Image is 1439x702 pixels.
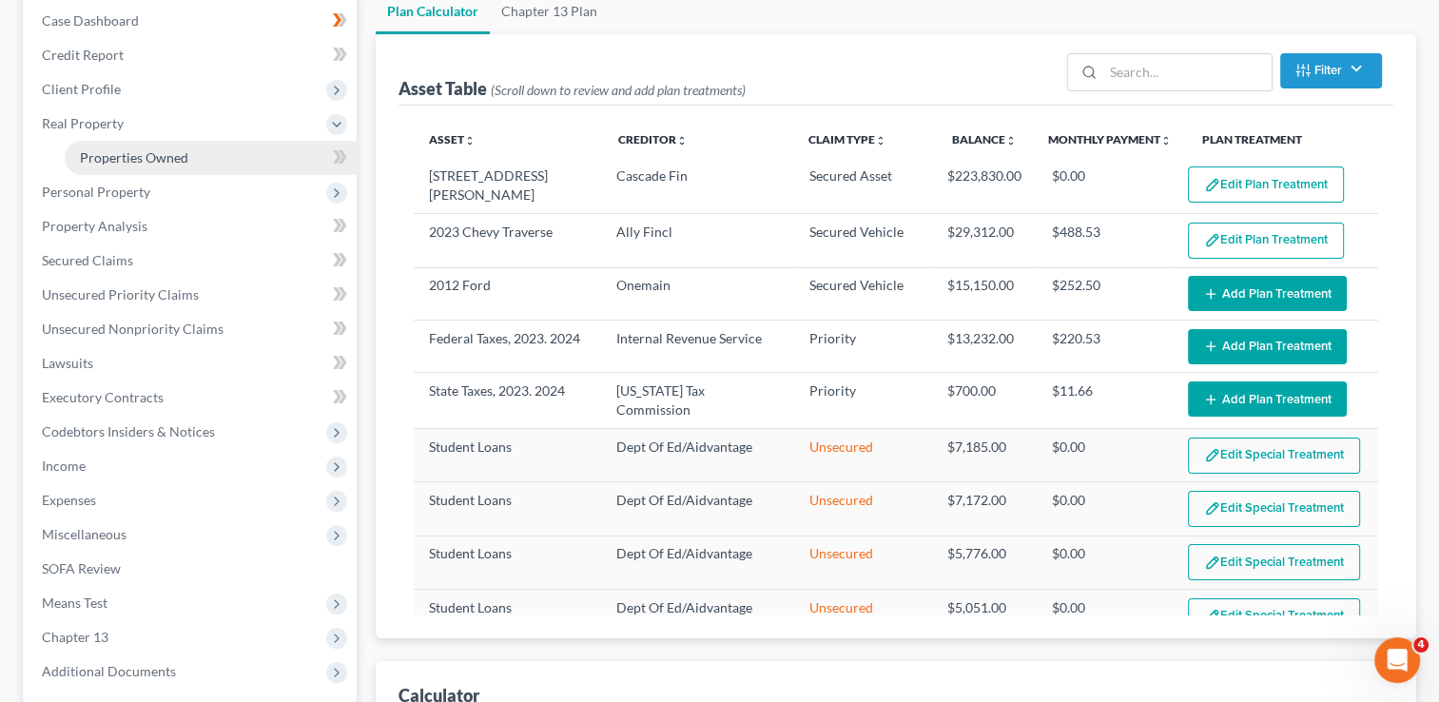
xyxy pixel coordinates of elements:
[1103,54,1272,90] input: Search...
[414,536,601,589] td: Student Loans
[1204,608,1220,624] img: edit-pencil-c1479a1de80d8dea1e2430c2f745a3c6a07e9d7aa2eeffe225670001d78357a8.svg
[932,267,1037,320] td: $15,150.00
[1188,329,1347,364] button: Add Plan Treatment
[601,159,794,214] td: Cascade Fin
[27,244,357,278] a: Secured Claims
[794,214,932,267] td: Secured Vehicle
[42,595,107,611] span: Means Test
[601,373,794,428] td: [US_STATE] Tax Commission
[932,321,1037,373] td: $13,232.00
[1374,637,1420,683] iframe: Intercom live chat
[1188,276,1347,311] button: Add Plan Treatment
[27,209,357,244] a: Property Analysis
[414,428,601,481] td: Student Loans
[1280,53,1382,88] button: Filter
[932,373,1037,428] td: $700.00
[794,373,932,428] td: Priority
[1005,135,1017,146] i: unfold_more
[1188,381,1347,417] button: Add Plan Treatment
[932,482,1037,536] td: $7,172.00
[808,132,886,146] a: Claim Typeunfold_more
[27,312,357,346] a: Unsecured Nonpriority Claims
[42,218,147,234] span: Property Analysis
[932,214,1037,267] td: $29,312.00
[27,380,357,415] a: Executory Contracts
[42,321,224,337] span: Unsecured Nonpriority Claims
[932,536,1037,589] td: $5,776.00
[794,159,932,214] td: Secured Asset
[42,458,86,474] span: Income
[1037,267,1173,320] td: $252.50
[1188,544,1360,580] button: Edit Special Treatment
[42,115,124,131] span: Real Property
[464,135,476,146] i: unfold_more
[42,252,133,268] span: Secured Claims
[601,214,794,267] td: Ally Fincl
[1037,321,1173,373] td: $220.53
[1037,590,1173,643] td: $0.00
[794,428,932,481] td: Unsecured
[1204,447,1220,463] img: edit-pencil-c1479a1de80d8dea1e2430c2f745a3c6a07e9d7aa2eeffe225670001d78357a8.svg
[414,482,601,536] td: Student Loans
[1204,500,1220,517] img: edit-pencil-c1479a1de80d8dea1e2430c2f745a3c6a07e9d7aa2eeffe225670001d78357a8.svg
[42,355,93,371] span: Lawsuits
[27,38,357,72] a: Credit Report
[952,132,1017,146] a: Balanceunfold_more
[1037,373,1173,428] td: $11.66
[42,560,121,576] span: SOFA Review
[27,552,357,586] a: SOFA Review
[1037,536,1173,589] td: $0.00
[42,526,126,542] span: Miscellaneous
[1037,428,1173,481] td: $0.00
[429,132,476,146] a: Assetunfold_more
[794,267,932,320] td: Secured Vehicle
[42,423,215,439] span: Codebtors Insiders & Notices
[1188,223,1344,259] button: Edit Plan Treatment
[42,663,176,679] span: Additional Documents
[1413,637,1429,653] span: 4
[414,159,601,214] td: [STREET_ADDRESS][PERSON_NAME]
[1204,232,1220,248] img: edit-pencil-c1479a1de80d8dea1e2430c2f745a3c6a07e9d7aa2eeffe225670001d78357a8.svg
[80,149,188,166] span: Properties Owned
[1048,132,1172,146] a: Monthly Paymentunfold_more
[794,321,932,373] td: Priority
[601,267,794,320] td: Onemain
[601,482,794,536] td: Dept Of Ed/Aidvantage
[414,373,601,428] td: State Taxes, 2023. 2024
[601,321,794,373] td: Internal Revenue Service
[399,77,746,100] div: Asset Table
[1037,214,1173,267] td: $488.53
[42,286,199,302] span: Unsecured Priority Claims
[42,389,164,405] span: Executory Contracts
[42,629,108,645] span: Chapter 13
[42,492,96,508] span: Expenses
[414,214,601,267] td: 2023 Chevy Traverse
[601,428,794,481] td: Dept Of Ed/Aidvantage
[794,590,932,643] td: Unsecured
[932,590,1037,643] td: $5,051.00
[1037,482,1173,536] td: $0.00
[1037,159,1173,214] td: $0.00
[1188,166,1344,203] button: Edit Plan Treatment
[414,321,601,373] td: Federal Taxes, 2023. 2024
[601,590,794,643] td: Dept Of Ed/Aidvantage
[414,590,601,643] td: Student Loans
[42,81,121,97] span: Client Profile
[1204,555,1220,571] img: edit-pencil-c1479a1de80d8dea1e2430c2f745a3c6a07e9d7aa2eeffe225670001d78357a8.svg
[1188,491,1360,527] button: Edit Special Treatment
[42,184,150,200] span: Personal Property
[932,159,1037,214] td: $223,830.00
[1160,135,1172,146] i: unfold_more
[491,82,746,98] span: (Scroll down to review and add plan treatments)
[27,278,357,312] a: Unsecured Priority Claims
[1204,177,1220,193] img: edit-pencil-c1479a1de80d8dea1e2430c2f745a3c6a07e9d7aa2eeffe225670001d78357a8.svg
[27,4,357,38] a: Case Dashboard
[601,536,794,589] td: Dept Of Ed/Aidvantage
[1188,438,1360,474] button: Edit Special Treatment
[414,267,601,320] td: 2012 Ford
[875,135,886,146] i: unfold_more
[794,536,932,589] td: Unsecured
[794,482,932,536] td: Unsecured
[1188,598,1360,634] button: Edit Special Treatment
[65,141,357,175] a: Properties Owned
